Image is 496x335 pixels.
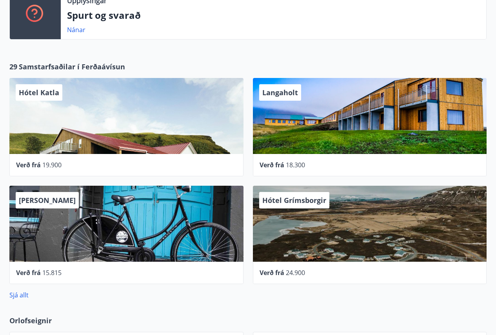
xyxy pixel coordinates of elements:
[262,88,298,97] span: Langaholt
[19,88,59,97] span: Hótel Katla
[16,161,41,169] span: Verð frá
[262,196,326,205] span: Hótel Grímsborgir
[19,62,125,72] span: Samstarfsaðilar í Ferðaávísun
[16,268,41,277] span: Verð frá
[286,268,305,277] span: 24.900
[9,315,52,326] span: Orlofseignir
[9,291,29,299] a: Sjá allt
[19,196,76,205] span: [PERSON_NAME]
[286,161,305,169] span: 18.300
[260,161,284,169] span: Verð frá
[67,9,480,22] p: Spurt og svarað
[42,268,62,277] span: 15.815
[9,62,17,72] span: 29
[67,25,85,34] a: Nánar
[260,268,284,277] span: Verð frá
[42,161,62,169] span: 19.900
